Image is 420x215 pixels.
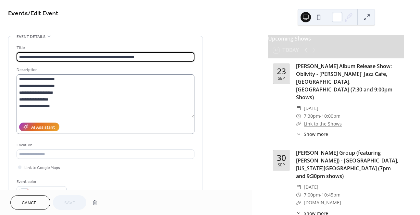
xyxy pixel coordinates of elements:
[17,142,193,149] div: Location
[296,120,301,128] div: ​
[268,35,404,42] div: Upcoming Shows
[304,199,341,206] a: [DOMAIN_NAME]
[8,7,28,20] a: Events
[296,183,301,191] div: ​
[296,112,301,120] div: ​
[277,67,286,75] div: 23
[320,112,322,120] span: -
[304,131,328,137] span: Show more
[296,199,301,207] div: ​
[31,124,55,131] div: AI Assistant
[10,195,50,210] button: Cancel
[322,112,340,120] span: 10:00pm
[296,191,301,199] div: ​
[304,183,318,191] span: [DATE]
[296,149,398,180] a: [PERSON_NAME] Group (featuring [PERSON_NAME]) - [GEOGRAPHIC_DATA], [US_STATE][GEOGRAPHIC_DATA] (7...
[277,154,286,162] div: 30
[296,131,301,137] div: ​
[278,163,285,167] div: Sep
[304,121,342,127] a: Link to the Shows
[304,104,318,112] span: [DATE]
[17,178,65,185] div: Event color
[304,191,320,199] span: 7:00pm
[28,7,58,20] span: / Edit Event
[322,191,340,199] span: 10:45pm
[19,123,59,131] button: AI Assistant
[320,191,322,199] span: -
[17,66,193,73] div: Description
[296,131,328,137] button: ​Show more
[17,44,193,51] div: Title
[17,33,45,40] span: Event details
[278,77,285,81] div: Sep
[304,112,320,120] span: 7:30pm
[24,164,60,171] span: Link to Google Maps
[296,63,392,101] a: [PERSON_NAME] Album Release Show: Oblivity - [PERSON_NAME]' Jazz Cafe, [GEOGRAPHIC_DATA], [GEOGRA...
[22,200,39,207] span: Cancel
[296,104,301,112] div: ​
